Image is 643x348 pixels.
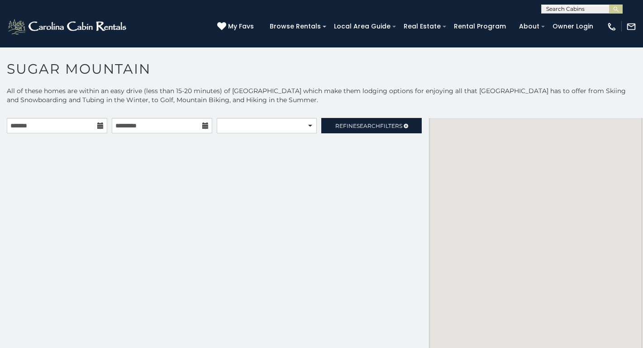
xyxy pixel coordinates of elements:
[607,22,617,32] img: phone-regular-white.png
[217,22,256,32] a: My Favs
[228,22,254,31] span: My Favs
[335,122,402,129] span: Refine Filters
[7,18,129,36] img: White-1-2.png
[357,122,380,129] span: Search
[548,19,598,33] a: Owner Login
[399,19,445,33] a: Real Estate
[329,19,395,33] a: Local Area Guide
[449,19,510,33] a: Rental Program
[626,22,636,32] img: mail-regular-white.png
[265,19,325,33] a: Browse Rentals
[514,19,544,33] a: About
[321,118,422,133] a: RefineSearchFilters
